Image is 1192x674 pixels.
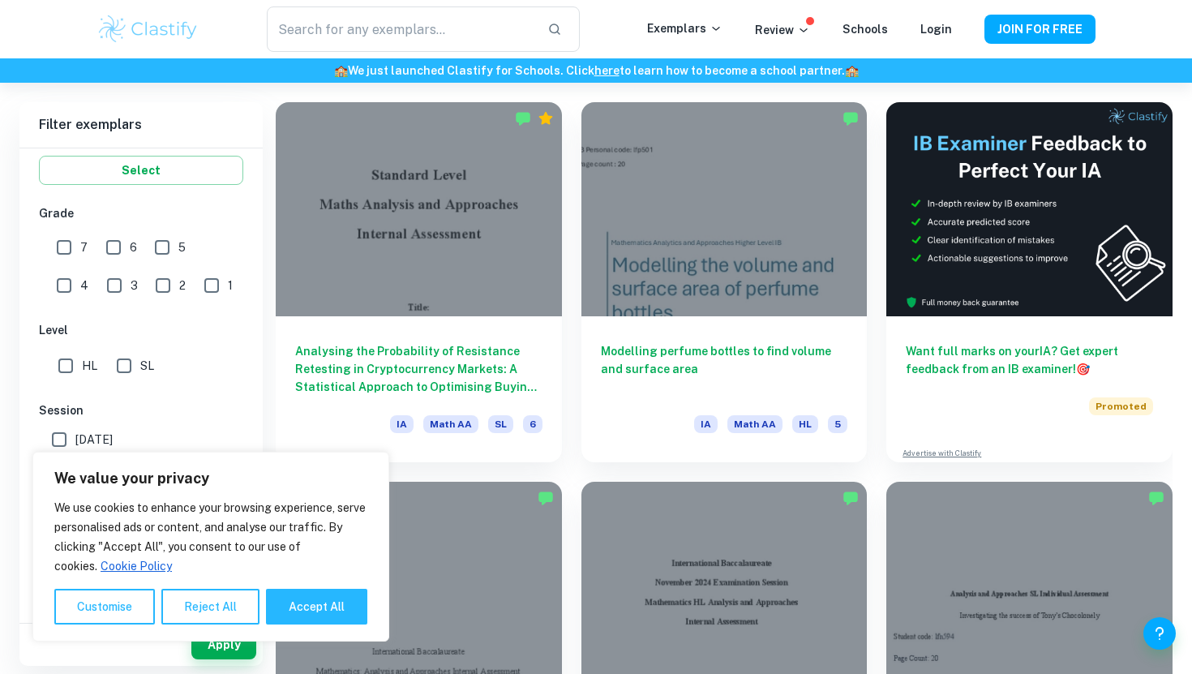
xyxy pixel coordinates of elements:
[1148,490,1164,506] img: Marked
[267,6,534,52] input: Search for any exemplars...
[228,277,233,294] span: 1
[82,357,97,375] span: HL
[100,559,173,573] a: Cookie Policy
[39,321,243,339] h6: Level
[792,415,818,433] span: HL
[334,64,348,77] span: 🏫
[755,21,810,39] p: Review
[295,342,542,396] h6: Analysing the Probability of Resistance Retesting in Cryptocurrency Markets: A Statistical Approa...
[647,19,722,37] p: Exemplars
[80,277,88,294] span: 4
[903,448,981,459] a: Advertise with Clastify
[39,204,243,222] h6: Grade
[843,23,888,36] a: Schools
[1089,397,1153,415] span: Promoted
[843,490,859,506] img: Marked
[538,490,554,506] img: Marked
[1143,617,1176,650] button: Help and Feedback
[538,110,554,127] div: Premium
[191,630,256,659] button: Apply
[984,15,1096,44] button: JOIN FOR FREE
[54,589,155,625] button: Customise
[54,498,367,576] p: We use cookies to enhance your browsing experience, serve personalised ads or content, and analys...
[601,342,848,396] h6: Modelling perfume bottles to find volume and surface area
[96,13,199,45] img: Clastify logo
[694,415,718,433] span: IA
[3,62,1189,79] h6: We just launched Clastify for Schools. Click to learn how to become a school partner.
[488,415,513,433] span: SL
[131,277,138,294] span: 3
[515,110,531,127] img: Marked
[178,238,186,256] span: 5
[828,415,847,433] span: 5
[161,589,259,625] button: Reject All
[390,415,414,433] span: IA
[130,238,137,256] span: 6
[845,64,859,77] span: 🏫
[54,469,367,488] p: We value your privacy
[727,415,783,433] span: Math AA
[179,277,186,294] span: 2
[39,156,243,185] button: Select
[423,415,478,433] span: Math AA
[266,589,367,625] button: Accept All
[906,342,1153,378] h6: Want full marks on your IA ? Get expert feedback from an IB examiner!
[523,415,542,433] span: 6
[1076,363,1090,376] span: 🎯
[75,431,113,449] span: [DATE]
[19,102,263,148] h6: Filter exemplars
[39,401,243,419] h6: Session
[920,23,952,36] a: Login
[886,102,1173,316] img: Thumbnail
[32,452,389,642] div: We value your privacy
[594,64,620,77] a: here
[140,357,154,375] span: SL
[80,238,88,256] span: 7
[843,110,859,127] img: Marked
[276,102,562,462] a: Analysing the Probability of Resistance Retesting in Cryptocurrency Markets: A Statistical Approa...
[886,102,1173,462] a: Want full marks on yourIA? Get expert feedback from an IB examiner!PromotedAdvertise with Clastify
[581,102,868,462] a: Modelling perfume bottles to find volume and surface areaIAMath AAHL5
